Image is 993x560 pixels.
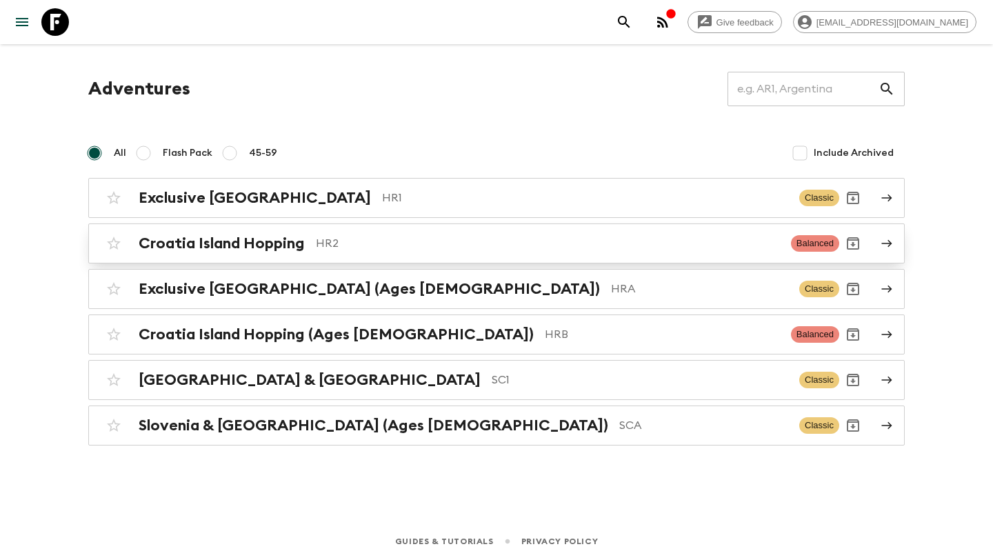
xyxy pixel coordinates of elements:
[611,281,788,297] p: HRA
[139,417,608,434] h2: Slovenia & [GEOGRAPHIC_DATA] (Ages [DEMOGRAPHIC_DATA])
[88,75,190,103] h1: Adventures
[545,326,780,343] p: HRB
[839,230,867,257] button: Archive
[839,366,867,394] button: Archive
[799,190,839,206] span: Classic
[688,11,782,33] a: Give feedback
[839,321,867,348] button: Archive
[809,17,976,28] span: [EMAIL_ADDRESS][DOMAIN_NAME]
[139,326,534,343] h2: Croatia Island Hopping (Ages [DEMOGRAPHIC_DATA])
[799,372,839,388] span: Classic
[88,406,905,446] a: Slovenia & [GEOGRAPHIC_DATA] (Ages [DEMOGRAPHIC_DATA])SCAClassicArchive
[382,190,788,206] p: HR1
[728,70,879,108] input: e.g. AR1, Argentina
[793,11,976,33] div: [EMAIL_ADDRESS][DOMAIN_NAME]
[139,280,600,298] h2: Exclusive [GEOGRAPHIC_DATA] (Ages [DEMOGRAPHIC_DATA])
[839,412,867,439] button: Archive
[163,146,212,160] span: Flash Pack
[139,189,371,207] h2: Exclusive [GEOGRAPHIC_DATA]
[839,275,867,303] button: Archive
[791,326,839,343] span: Balanced
[610,8,638,36] button: search adventures
[139,234,305,252] h2: Croatia Island Hopping
[249,146,277,160] span: 45-59
[492,372,788,388] p: SC1
[619,417,788,434] p: SCA
[88,223,905,263] a: Croatia Island HoppingHR2BalancedArchive
[839,184,867,212] button: Archive
[114,146,126,160] span: All
[521,534,598,549] a: Privacy Policy
[799,417,839,434] span: Classic
[88,314,905,354] a: Croatia Island Hopping (Ages [DEMOGRAPHIC_DATA])HRBBalancedArchive
[316,235,780,252] p: HR2
[88,360,905,400] a: [GEOGRAPHIC_DATA] & [GEOGRAPHIC_DATA]SC1ClassicArchive
[709,17,781,28] span: Give feedback
[8,8,36,36] button: menu
[395,534,494,549] a: Guides & Tutorials
[88,269,905,309] a: Exclusive [GEOGRAPHIC_DATA] (Ages [DEMOGRAPHIC_DATA])HRAClassicArchive
[139,371,481,389] h2: [GEOGRAPHIC_DATA] & [GEOGRAPHIC_DATA]
[88,178,905,218] a: Exclusive [GEOGRAPHIC_DATA]HR1ClassicArchive
[799,281,839,297] span: Classic
[791,235,839,252] span: Balanced
[814,146,894,160] span: Include Archived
